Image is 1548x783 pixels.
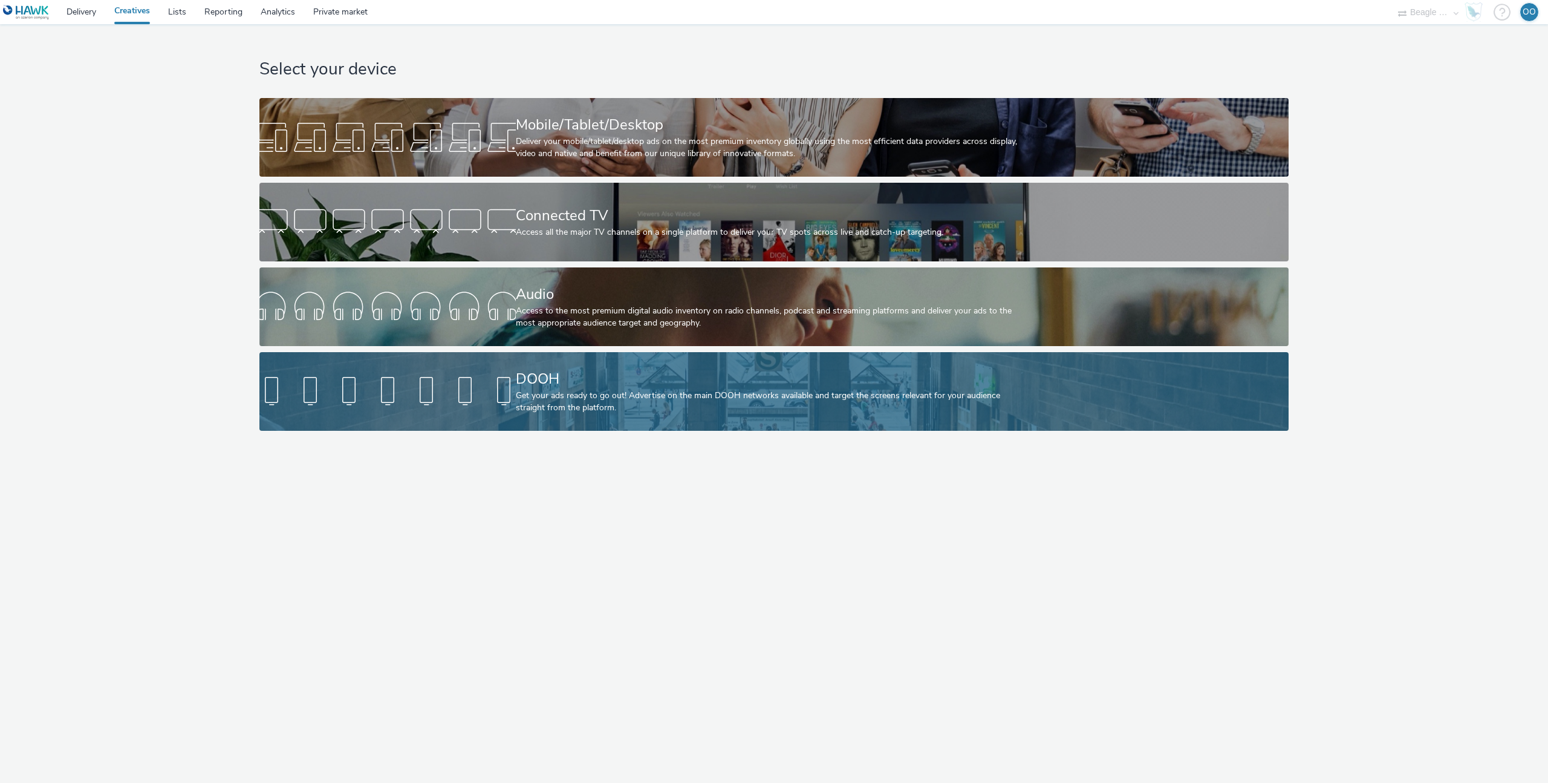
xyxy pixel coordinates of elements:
[259,267,1289,346] a: AudioAccess to the most premium digital audio inventory on radio channels, podcast and streaming ...
[259,58,1289,81] h1: Select your device
[1465,2,1483,22] img: Hawk Academy
[516,226,1028,238] div: Access all the major TV channels on a single platform to deliver your TV spots across live and ca...
[516,369,1028,390] div: DOOH
[516,284,1028,305] div: Audio
[3,5,50,20] img: undefined Logo
[1523,3,1536,21] div: OO
[516,305,1028,330] div: Access to the most premium digital audio inventory on radio channels, podcast and streaming platf...
[516,390,1028,414] div: Get your ads ready to go out! Advertise on the main DOOH networks available and target the screen...
[516,136,1028,160] div: Deliver your mobile/tablet/desktop ads on the most premium inventory globally using the most effi...
[259,352,1289,431] a: DOOHGet your ads ready to go out! Advertise on the main DOOH networks available and target the sc...
[516,114,1028,136] div: Mobile/Tablet/Desktop
[1465,2,1488,22] a: Hawk Academy
[259,183,1289,261] a: Connected TVAccess all the major TV channels on a single platform to deliver your TV spots across...
[516,205,1028,226] div: Connected TV
[259,98,1289,177] a: Mobile/Tablet/DesktopDeliver your mobile/tablet/desktop ads on the most premium inventory globall...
